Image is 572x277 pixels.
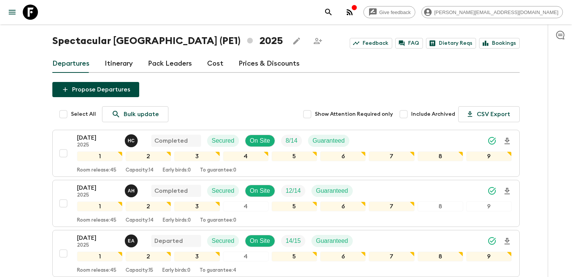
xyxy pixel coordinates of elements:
[207,55,223,73] a: Cost
[77,242,119,249] p: 2025
[77,268,116,274] p: Room release: 45
[479,38,520,49] a: Bookings
[154,186,188,195] p: Completed
[487,186,497,195] svg: Synced Successfully
[503,237,512,246] svg: Download Onboarding
[321,5,336,20] button: search adventures
[52,230,520,277] button: [DATE]2025Ernesto AndradeDepartedSecuredOn SiteTrip FillGuaranteed123456789Room release:45Capacit...
[239,55,300,73] a: Prices & Discounts
[315,110,393,118] span: Show Attention Required only
[212,136,234,145] p: Secured
[375,9,415,15] span: Give feedback
[162,268,190,274] p: Early birds: 0
[200,217,236,223] p: To guarantee: 0
[71,110,96,118] span: Select All
[487,236,497,246] svg: Synced Successfully
[223,201,269,211] div: 4
[281,235,305,247] div: Trip Fill
[174,151,220,161] div: 3
[250,186,270,195] p: On Site
[125,237,139,243] span: Ernesto Andrade
[503,137,512,146] svg: Download Onboarding
[316,236,348,246] p: Guaranteed
[200,167,236,173] p: To guarantee: 0
[487,136,497,145] svg: Synced Successfully
[245,235,275,247] div: On Site
[77,133,119,142] p: [DATE]
[363,6,415,18] a: Give feedback
[126,217,154,223] p: Capacity: 14
[5,5,20,20] button: menu
[421,6,563,18] div: [PERSON_NAME][EMAIL_ADDRESS][DOMAIN_NAME]
[212,186,234,195] p: Secured
[207,235,239,247] div: Secured
[316,186,348,195] p: Guaranteed
[289,33,304,49] button: Edit this itinerary
[245,135,275,147] div: On Site
[126,167,154,173] p: Capacity: 14
[77,192,119,198] p: 2025
[286,236,301,246] p: 14 / 15
[411,110,455,118] span: Include Archived
[313,136,345,145] p: Guaranteed
[126,268,153,274] p: Capacity: 15
[77,201,123,211] div: 1
[466,151,512,161] div: 9
[200,268,236,274] p: To guarantee: 4
[125,187,139,193] span: Alejandro Huambo
[126,201,171,211] div: 2
[395,38,423,49] a: FAQ
[272,252,317,261] div: 5
[154,136,188,145] p: Completed
[163,167,191,173] p: Early birds: 0
[125,137,139,143] span: Hector Carillo
[430,9,563,15] span: [PERSON_NAME][EMAIL_ADDRESS][DOMAIN_NAME]
[52,82,139,97] button: Propose Departures
[52,130,520,177] button: [DATE]2025Hector Carillo CompletedSecuredOn SiteTrip FillGuaranteed123456789Room release:45Capaci...
[272,151,317,161] div: 5
[503,187,512,196] svg: Download Onboarding
[281,135,302,147] div: Trip Fill
[466,201,512,211] div: 9
[272,201,317,211] div: 5
[281,185,305,197] div: Trip Fill
[369,151,414,161] div: 7
[105,55,133,73] a: Itinerary
[163,217,191,223] p: Early birds: 0
[52,180,520,227] button: [DATE]2025Alejandro HuamboCompletedSecuredOn SiteTrip FillGuaranteed123456789Room release:45Capac...
[286,136,297,145] p: 8 / 14
[77,183,119,192] p: [DATE]
[148,55,192,73] a: Pack Leaders
[310,33,325,49] span: Share this itinerary
[102,106,168,122] a: Bulk update
[126,252,171,261] div: 2
[77,151,123,161] div: 1
[174,201,220,211] div: 3
[212,236,234,246] p: Secured
[320,201,366,211] div: 6
[77,252,123,261] div: 1
[223,252,269,261] div: 4
[77,142,119,148] p: 2025
[77,217,116,223] p: Room release: 45
[286,186,301,195] p: 12 / 14
[369,201,414,211] div: 7
[320,252,366,261] div: 6
[320,151,366,161] div: 6
[426,38,476,49] a: Dietary Reqs
[207,135,239,147] div: Secured
[250,236,270,246] p: On Site
[350,38,392,49] a: Feedback
[77,233,119,242] p: [DATE]
[250,136,270,145] p: On Site
[52,55,90,73] a: Departures
[223,151,269,161] div: 4
[154,236,183,246] p: Departed
[77,167,116,173] p: Room release: 45
[466,252,512,261] div: 9
[418,252,463,261] div: 8
[126,151,171,161] div: 2
[174,252,220,261] div: 3
[418,151,463,161] div: 8
[245,185,275,197] div: On Site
